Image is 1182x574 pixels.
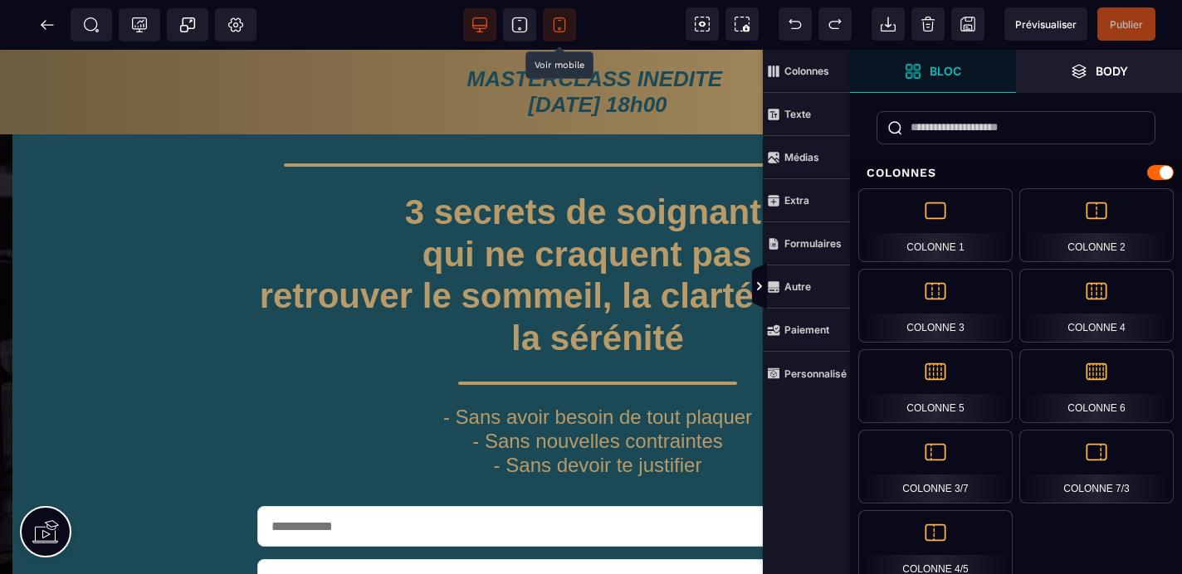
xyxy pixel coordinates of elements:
[858,269,1013,343] div: Colonne 3
[779,7,812,41] span: Défaire
[1019,269,1174,343] div: Colonne 4
[215,8,256,41] span: Favicon
[725,7,759,41] span: Capture d'écran
[911,7,945,41] span: Nettoyage
[763,352,850,395] span: Personnalisé
[179,17,196,33] span: Popup
[850,262,867,312] span: Afficher les vues
[850,158,1182,188] div: Colonnes
[227,17,244,33] span: Réglages Body
[763,50,850,93] span: Colonnes
[1004,7,1087,41] span: Aperçu
[763,93,850,136] span: Texte
[131,17,148,33] span: Tracking
[249,352,946,427] h1: - Sans avoir besoin de tout plaquer - Sans nouvelles contraintes - Sans devoir te justifier
[763,222,850,265] span: Formulaires
[850,50,1016,93] span: Ouvrir les blocs
[784,367,847,380] strong: Personnalisé
[930,65,961,77] strong: Bloc
[818,7,852,41] span: Rétablir
[25,12,1170,72] text: MASTERCLASS INEDITE [DATE] 18h00
[858,188,1013,262] div: Colonne 1
[858,349,1013,423] div: Colonne 5
[784,280,811,293] strong: Autre
[784,323,829,336] strong: Paiement
[872,7,905,41] span: Importer
[1019,430,1174,503] div: Colonne 7/3
[763,309,850,352] span: Paiement
[784,65,829,77] strong: Colonnes
[1096,65,1128,77] strong: Body
[763,136,850,179] span: Médias
[1015,18,1077,31] span: Prévisualiser
[167,8,208,41] span: Créer une alerte modale
[1016,50,1182,93] span: Ouvrir les calques
[951,7,984,41] span: Enregistrer
[686,7,719,41] span: Voir les composants
[784,237,842,250] strong: Formulaires
[763,265,850,309] span: Autre
[784,194,809,207] strong: Extra
[1019,188,1174,262] div: Colonne 2
[249,134,946,318] h1: 3 secrets de soignants qui ne craquent pas : retrouver le sommeil, la clarté mentale et la sérénité
[784,151,819,163] strong: Médias
[503,8,536,41] span: Voir tablette
[71,8,112,41] span: Métadata SEO
[83,17,100,33] span: SEO
[463,8,496,41] span: Voir bureau
[1110,18,1143,31] span: Publier
[1019,349,1174,423] div: Colonne 6
[1097,7,1155,41] span: Enregistrer le contenu
[543,8,576,41] span: Voir mobile
[858,430,1013,503] div: Colonne 3/7
[31,8,64,41] span: Retour
[119,8,160,41] span: Code de suivi
[763,179,850,222] span: Extra
[784,108,811,120] strong: Texte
